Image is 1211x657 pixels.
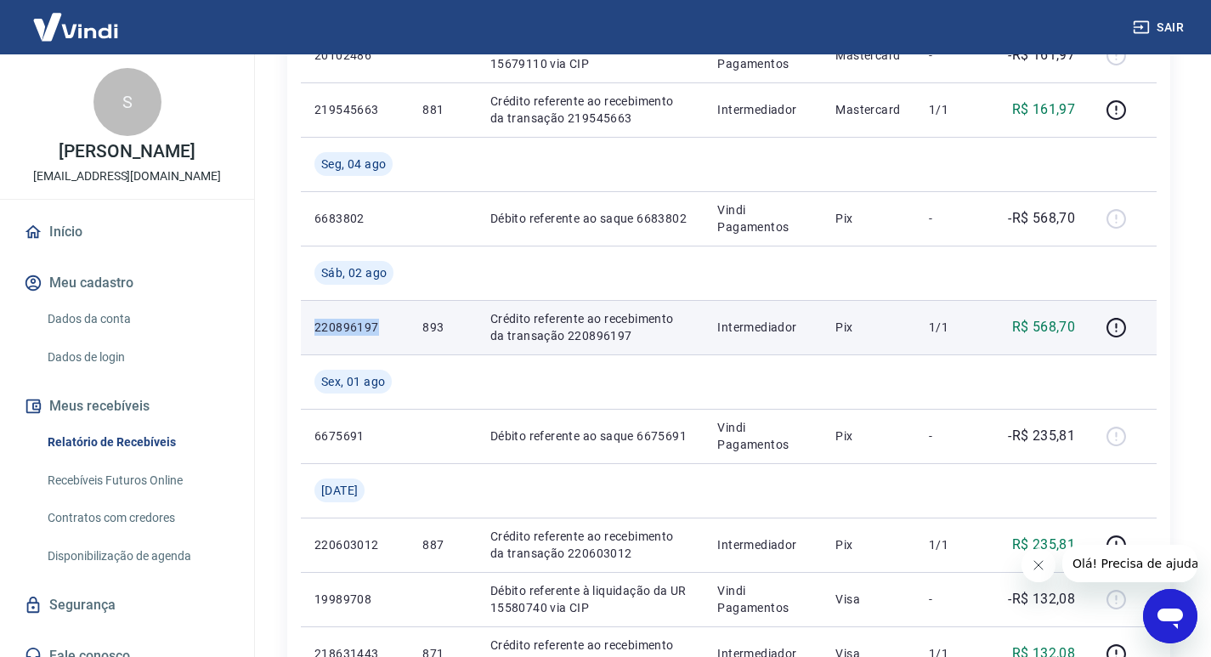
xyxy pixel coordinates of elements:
button: Meus recebíveis [20,388,234,425]
p: [EMAIL_ADDRESS][DOMAIN_NAME] [33,167,221,185]
button: Meu cadastro [20,264,234,302]
p: Intermediador [717,536,808,553]
p: 220896197 [314,319,395,336]
p: Crédito referente ao recebimento da transação 219545663 [490,93,691,127]
p: Mastercard [835,101,902,118]
p: Pix [835,428,902,445]
p: 1/1 [929,536,979,553]
p: Débito referente ao saque 6675691 [490,428,691,445]
p: - [929,428,979,445]
iframe: Fechar mensagem [1021,548,1055,582]
p: [PERSON_NAME] [59,143,195,161]
p: - [929,591,979,608]
p: 893 [422,319,462,336]
p: -R$ 161,97 [1008,45,1075,65]
p: Débito referente à liquidação da UR 15679110 via CIP [490,38,691,72]
p: -R$ 568,70 [1008,208,1075,229]
p: 20102486 [314,47,395,64]
p: Mastercard [835,47,902,64]
p: - [929,210,979,227]
iframe: Mensagem da empresa [1062,545,1197,582]
p: 6675691 [314,428,395,445]
button: Sair [1129,12,1191,43]
a: Dados de login [41,340,234,375]
p: Débito referente à liquidação da UR 15580740 via CIP [490,582,691,616]
span: Sex, 01 ago [321,373,385,390]
span: Olá! Precisa de ajuda? [10,12,143,25]
p: Intermediador [717,319,808,336]
p: 887 [422,536,462,553]
span: Seg, 04 ago [321,156,386,173]
iframe: Botão para abrir a janela de mensagens [1143,589,1197,643]
p: Vindi Pagamentos [717,201,808,235]
p: Pix [835,319,902,336]
p: Vindi Pagamentos [717,582,808,616]
p: 1/1 [929,101,979,118]
p: Vindi Pagamentos [717,419,808,453]
img: Vindi [20,1,131,53]
p: Débito referente ao saque 6683802 [490,210,691,227]
a: Segurança [20,586,234,624]
p: Vindi Pagamentos [717,38,808,72]
a: Disponibilização de agenda [41,539,234,574]
a: Recebíveis Futuros Online [41,463,234,498]
p: - [929,47,979,64]
a: Dados da conta [41,302,234,337]
p: Visa [835,591,902,608]
p: 219545663 [314,101,395,118]
p: 220603012 [314,536,395,553]
a: Início [20,213,234,251]
p: R$ 161,97 [1012,99,1076,120]
p: -R$ 235,81 [1008,426,1075,446]
p: Intermediador [717,101,808,118]
p: -R$ 132,08 [1008,589,1075,609]
p: R$ 568,70 [1012,317,1076,337]
p: 1/1 [929,319,979,336]
a: Contratos com credores [41,501,234,535]
p: Crédito referente ao recebimento da transação 220603012 [490,528,691,562]
p: 6683802 [314,210,395,227]
span: Sáb, 02 ago [321,264,387,281]
a: Relatório de Recebíveis [41,425,234,460]
span: [DATE] [321,482,358,499]
p: 881 [422,101,462,118]
p: Pix [835,210,902,227]
div: S [93,68,161,136]
p: 19989708 [314,591,395,608]
p: Pix [835,536,902,553]
p: R$ 235,81 [1012,535,1076,555]
p: Crédito referente ao recebimento da transação 220896197 [490,310,691,344]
